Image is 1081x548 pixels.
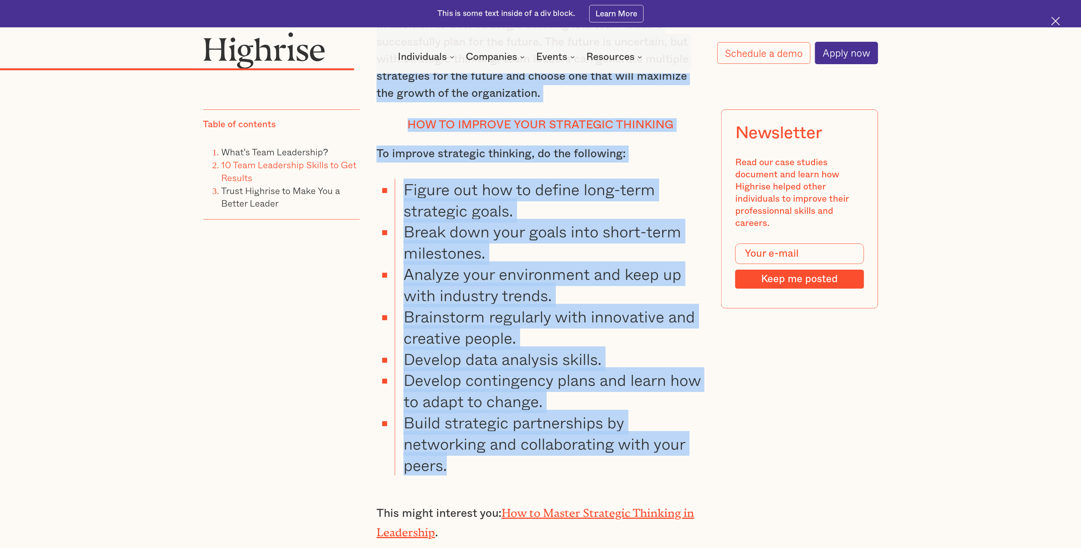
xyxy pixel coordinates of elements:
[735,123,822,143] div: Newsletter
[395,306,704,348] li: Brainstorm regularly with innovative and creative people.
[222,183,340,210] a: Trust Highrise to Make You a Better Leader
[222,158,357,185] a: 10 Team Leadership Skills to Get Results
[377,506,694,533] a: How to Master Strategic Thinking in Leadership
[398,52,447,62] div: Individuals
[222,145,328,159] a: What's Team Leadership?
[398,52,457,62] div: Individuals
[536,52,577,62] div: Events
[395,412,704,475] li: Build strategic partnerships by networking and collaborating with your peers.
[735,157,864,229] div: Read our case studies document and learn how Highrise helped other individuals to improve their p...
[395,178,704,221] li: Figure out how to define long-term strategic goals.
[377,118,704,132] h4: How to Improve Your Strategic Thinking
[815,42,878,64] a: Apply now
[589,5,644,22] a: Learn More
[203,32,325,69] img: Highrise logo
[395,263,704,306] li: Analyze your environment and keep up with industry trends.
[586,52,635,62] div: Resources
[377,145,704,163] p: To improve strategic thinking, do the following:
[203,119,276,131] div: Table of contents
[377,503,704,542] p: This might interest you: .
[586,52,644,62] div: Resources
[395,221,704,263] li: Break down your goals into short-term milestones.
[1051,17,1060,25] img: Cross icon
[437,8,575,19] div: This is some text inside of a div block.
[735,243,864,289] form: Modal Form
[735,243,864,264] input: Your e-mail
[536,52,567,62] div: Events
[466,52,517,62] div: Companies
[395,348,704,370] li: Develop data analysis skills.
[466,52,527,62] div: Companies
[395,369,704,412] li: Develop contingency plans and learn how to adapt to change.
[735,270,864,289] input: Keep me posted
[717,42,810,64] a: Schedule a demo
